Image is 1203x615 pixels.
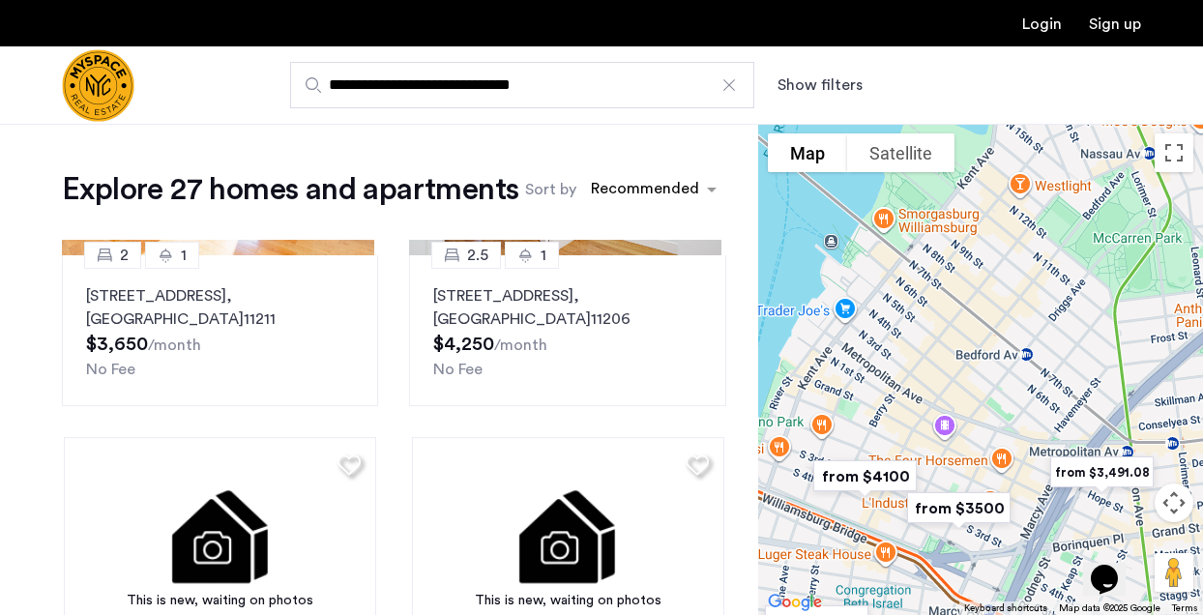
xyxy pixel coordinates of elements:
img: Google [763,590,827,615]
span: 2 [120,244,129,267]
img: logo [62,49,134,122]
button: Toggle fullscreen view [1155,133,1193,172]
div: Recommended [588,177,699,205]
ng-select: sort-apartment [581,172,726,207]
p: [STREET_ADDRESS] 11206 [433,284,701,331]
h1: Explore 27 homes and apartments [62,170,518,209]
span: 1 [541,244,546,267]
div: This is new, waiting on photos [422,591,715,611]
a: Open this area in Google Maps (opens a new window) [763,590,827,615]
span: Map data ©2025 Google [1059,603,1160,613]
div: This is new, waiting on photos [73,591,367,611]
input: Apartment Search [290,62,754,108]
button: Drag Pegman onto the map to open Street View [1155,553,1193,592]
p: [STREET_ADDRESS] 11211 [86,284,354,331]
span: $4,250 [433,335,494,354]
button: Show or hide filters [778,73,863,97]
label: Sort by [525,178,576,201]
a: Cazamio Logo [62,49,134,122]
span: 2.5 [467,244,488,267]
div: from $4100 [798,447,932,506]
div: from $3500 [892,479,1026,538]
span: $3,650 [86,335,148,354]
div: from $3,491.08 [1035,443,1169,502]
span: No Fee [86,362,135,377]
span: No Fee [433,362,483,377]
a: 21[STREET_ADDRESS], [GEOGRAPHIC_DATA]11211No Fee [62,255,378,406]
button: Keyboard shortcuts [964,601,1047,615]
button: Show satellite imagery [847,133,954,172]
a: Registration [1089,16,1141,32]
a: 2.51[STREET_ADDRESS], [GEOGRAPHIC_DATA]11206No Fee [409,255,725,406]
sub: /month [494,337,547,353]
iframe: chat widget [1083,538,1145,596]
span: 1 [181,244,187,267]
button: Show street map [768,133,847,172]
button: Map camera controls [1155,483,1193,522]
a: Terms [1172,601,1197,615]
sub: /month [148,337,201,353]
a: Login [1022,16,1062,32]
